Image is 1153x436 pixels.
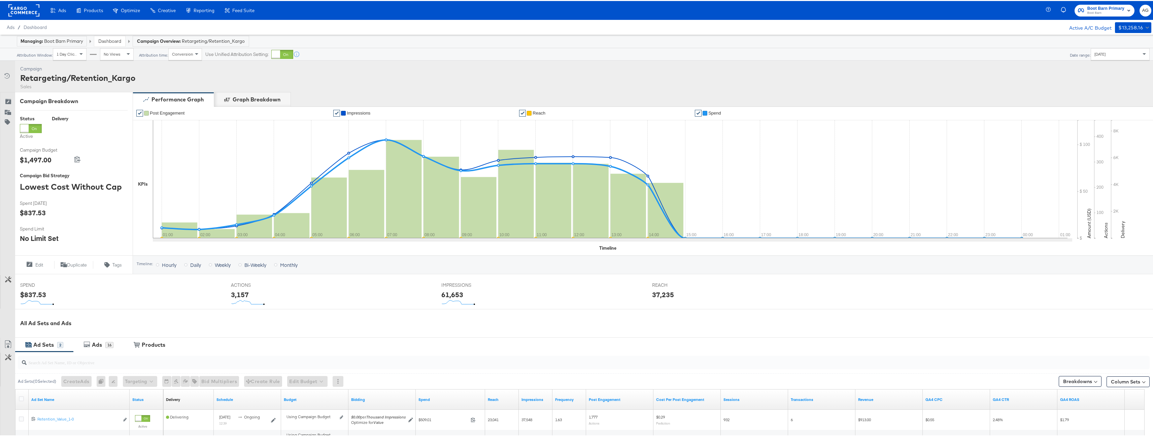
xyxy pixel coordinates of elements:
span: No Views [104,51,121,56]
span: 6 [791,416,793,421]
span: Bi-Weekly [244,260,266,267]
div: KPIs [138,180,148,186]
label: Active [20,132,42,138]
span: ACTIONS [231,281,281,287]
strong: Managing: [21,37,43,43]
em: $0.00 [351,413,360,418]
span: [DATE] [1094,51,1106,56]
em: Value [373,419,383,424]
span: Boot Barn Primary [1087,4,1124,11]
a: Your Ad Set name. [31,396,127,401]
a: The average cost per action related to your Page's posts as a result of your ad. [656,396,718,401]
a: Shows when your Ad Set is scheduled to deliver. [216,396,278,401]
span: 1,777 [589,413,598,418]
a: The number of times your ad was served. On mobile apps an ad is counted as served the first time ... [521,396,550,401]
span: 1 Day Clicks [57,51,78,56]
sub: Actions [589,420,600,424]
a: ✔ [333,109,340,116]
a: Shows the current budget of Ad Set. [284,396,346,401]
span: Creative [158,7,176,12]
div: 0 [97,375,109,386]
text: Amount (USD) [1086,208,1092,237]
span: Post Engagement [150,110,184,115]
span: Products [84,7,103,12]
button: Boot Barn PrimaryBoot Barn [1075,4,1134,15]
a: The number of people your ad was served to. [488,396,516,401]
a: The average number of times your ad was served to each person. [555,396,583,401]
div: Attribution Window: [16,52,53,57]
a: Dashboard [98,37,121,43]
button: Duplicate [54,260,94,268]
div: Boot Barn Primary [21,37,83,43]
span: Duplicate [67,261,87,267]
span: $0.29 [656,413,665,418]
div: 16 [105,341,113,347]
button: Tags [93,260,133,268]
span: Daily [190,260,201,267]
div: Ads [92,340,102,348]
div: Ad Sets ( 0 Selected) [18,377,56,383]
div: $13,258.16 [1118,23,1143,31]
div: Ad Sets [33,340,54,348]
label: Active [135,423,150,428]
div: $837.53 [20,207,46,217]
text: Actions [1103,221,1109,237]
div: Sales [20,83,135,89]
div: Optimize for [351,419,406,424]
span: 932 [723,416,730,421]
em: Thousand Impressions [366,413,406,418]
span: 2.48% [993,416,1003,421]
div: Campaign [20,65,135,71]
text: Delivery [1120,220,1126,237]
span: $509.01 [418,416,468,421]
a: Shows your bid and optimisation settings for this Ad Set. [351,396,413,401]
button: $13,258.16 [1115,21,1151,32]
div: Delivery [166,396,180,401]
div: 61,653 [441,289,463,299]
div: Products [142,340,165,348]
span: Ads [7,24,14,29]
span: SPEND [20,281,71,287]
a: spend/sessions [925,396,987,401]
div: $837.53 [20,289,46,299]
span: Impressions [347,110,370,115]
span: $913.00 [858,416,871,421]
div: Retention_Value_1-0 [37,415,119,421]
a: Transaction Revenue - The total sale revenue (excluding shipping and tax) of the transaction [858,396,920,401]
span: Reach [533,110,545,115]
span: [DATE] [219,413,230,418]
div: Graph Breakdown [233,95,280,102]
div: No Limit Set [20,232,59,242]
span: Dashboard [24,24,47,29]
div: 2 [57,341,63,347]
span: 37,548 [521,416,532,421]
input: Search Ad Set Name, ID or Objective [27,352,1042,365]
span: Feed Suite [232,7,255,12]
button: Edit [15,260,54,268]
span: REACH [652,281,703,287]
span: Spend [708,110,721,115]
a: Reflects the ability of your Ad Set to achieve delivery based on ad states, schedule and budget. [166,396,180,401]
a: ✔ [695,109,702,116]
span: $0.55 [925,416,934,421]
a: (sessions/impressions) [993,396,1055,401]
span: Hourly [162,260,176,267]
div: Using Campaign Budget [286,413,338,418]
a: ✔ [519,109,526,116]
div: Performance Graph [151,95,204,102]
span: per [351,413,406,418]
span: Reporting [194,7,214,12]
span: ongoing [244,413,260,418]
span: Spent [DATE] [20,199,70,206]
span: Spend Limit [20,225,70,231]
span: Retargeting/Retention_Kargo [182,37,245,43]
span: Campaign Budget [20,146,70,152]
span: Delivering [166,413,189,418]
span: $1.79 [1060,416,1069,421]
div: Campaign Breakdown [20,96,128,104]
div: Retargeting/Retention_Kargo [20,71,135,83]
a: Transactions - The total number of transactions [791,396,853,401]
div: Delivery [52,115,68,121]
div: Active A/C Budget [1062,21,1112,31]
a: Sessions - GA Sessions - The total number of sessions [723,396,785,401]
